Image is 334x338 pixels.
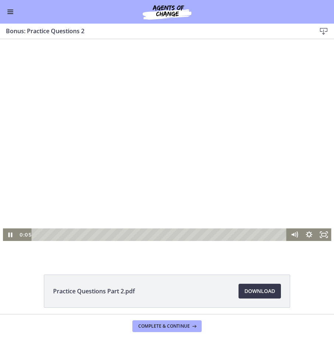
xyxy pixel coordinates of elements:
[287,189,302,202] button: Mute
[239,284,281,299] a: Download
[53,287,135,296] span: Practice Questions Part 2.pdf
[302,189,317,202] button: Show settings menu
[132,320,202,332] button: Complete & continue
[123,3,211,21] img: Agents of Change
[244,287,275,296] span: Download
[317,189,331,202] button: Fullscreen
[138,323,190,329] span: Complete & continue
[3,189,18,202] button: Pause
[37,189,283,202] div: Playbar
[6,27,305,35] h3: Bonus: Practice Questions 2
[6,7,15,16] button: Enable menu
